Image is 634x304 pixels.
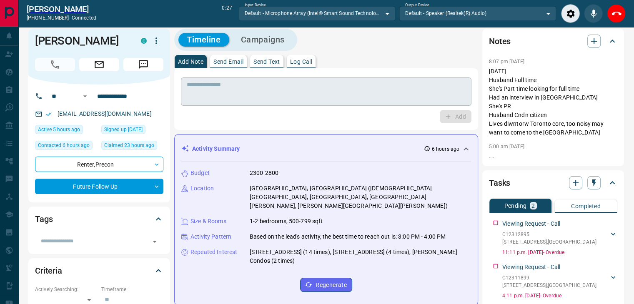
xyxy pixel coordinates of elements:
p: Activity Pattern [190,232,231,241]
p: Add Note [178,59,203,65]
div: Activity Summary6 hours ago [181,141,471,157]
div: Renter , Precon [35,157,163,172]
div: Mute [584,4,603,23]
span: Signed up [DATE] [104,125,143,134]
p: 5:00 am [DATE] [489,144,524,150]
label: Output Device [405,2,429,8]
a: [EMAIL_ADDRESS][DOMAIN_NAME] [58,110,152,117]
p: Pending [504,203,526,209]
h2: Tasks [489,176,510,189]
span: Contacted 6 hours ago [38,141,90,150]
span: Call [35,58,75,71]
p: Repeated Interest [190,248,237,257]
p: 1-2 bedrooms, 500-799 sqft [250,217,323,226]
p: Log Call [290,59,312,65]
button: Timeline [178,33,229,47]
p: 6 hours ago [432,145,459,153]
p: C12311899 [502,274,596,282]
p: [GEOGRAPHIC_DATA], [GEOGRAPHIC_DATA] ([DEMOGRAPHIC_DATA][GEOGRAPHIC_DATA], [GEOGRAPHIC_DATA], [GE... [250,184,471,210]
p: 4:11 p.m. [DATE] - Overdue [502,292,617,299]
p: Send Email [213,59,243,65]
p: 2300-2800 [250,169,278,177]
div: Tasks [489,173,617,193]
p: 2 [531,203,535,209]
p: 8:07 pm [DATE] [489,59,524,65]
p: Send Text [253,59,280,65]
a: [PERSON_NAME] [27,4,96,14]
p: [DATE] Husband Full time She's Part time looking for full time Had an interview in [GEOGRAPHIC_DA... [489,67,617,137]
div: Tue Oct 01 2024 [101,125,163,137]
div: Tags [35,209,163,229]
div: C12311899[STREET_ADDRESS],[GEOGRAPHIC_DATA] [502,272,617,291]
div: End Call [607,4,626,23]
p: Budget [190,169,210,177]
svg: Email Verified [46,111,52,117]
p: Activity Summary [192,145,240,153]
div: Default - Speaker (Realtek(R) Audio) [399,6,556,20]
span: connected [72,15,96,21]
p: Viewing Request - Call [502,263,560,272]
p: Timeframe: [101,286,163,293]
p: Based on the lead's activity, the best time to reach out is: 3:00 PM - 4:00 PM [250,232,446,241]
p: C12312895 [502,231,596,238]
div: Audio Settings [561,4,580,23]
p: 11:11 p.m. [DATE] - Overdue [502,249,617,256]
label: Input Device [245,2,266,8]
p: [STREET_ADDRESS] , [GEOGRAPHIC_DATA] [502,282,596,289]
h1: [PERSON_NAME] [35,34,128,47]
span: Message [123,58,163,71]
p: Completed [571,203,601,209]
h2: Tags [35,212,53,226]
div: C12312895[STREET_ADDRESS],[GEOGRAPHIC_DATA] [502,229,617,247]
button: Campaigns [233,33,293,47]
span: Active 5 hours ago [38,125,80,134]
p: …. [489,152,617,161]
div: Future Follow Up [35,179,163,194]
p: Location [190,184,214,193]
span: Claimed 23 hours ago [104,141,154,150]
span: Email [79,58,119,71]
div: Default - Microphone Array (Intel® Smart Sound Technology for Digital Microphones) [239,6,396,20]
div: Criteria [35,261,163,281]
div: Tue Aug 12 2025 [35,125,97,137]
div: Notes [489,31,617,51]
button: Open [80,91,90,101]
p: [PHONE_NUMBER] - [27,14,96,22]
p: Viewing Request - Call [502,219,560,228]
button: Regenerate [300,278,352,292]
p: 0:27 [222,4,232,23]
p: Size & Rooms [190,217,226,226]
div: condos.ca [141,38,147,44]
button: Open [149,236,160,247]
h2: Notes [489,35,511,48]
p: [STREET_ADDRESS] (14 times), [STREET_ADDRESS] (4 times), [PERSON_NAME] Condos (2 times) [250,248,471,265]
div: Mon Aug 11 2025 [101,141,163,152]
p: Actively Searching: [35,286,97,293]
p: [STREET_ADDRESS] , [GEOGRAPHIC_DATA] [502,238,596,246]
h2: Criteria [35,264,62,277]
div: Tue Aug 12 2025 [35,141,97,152]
